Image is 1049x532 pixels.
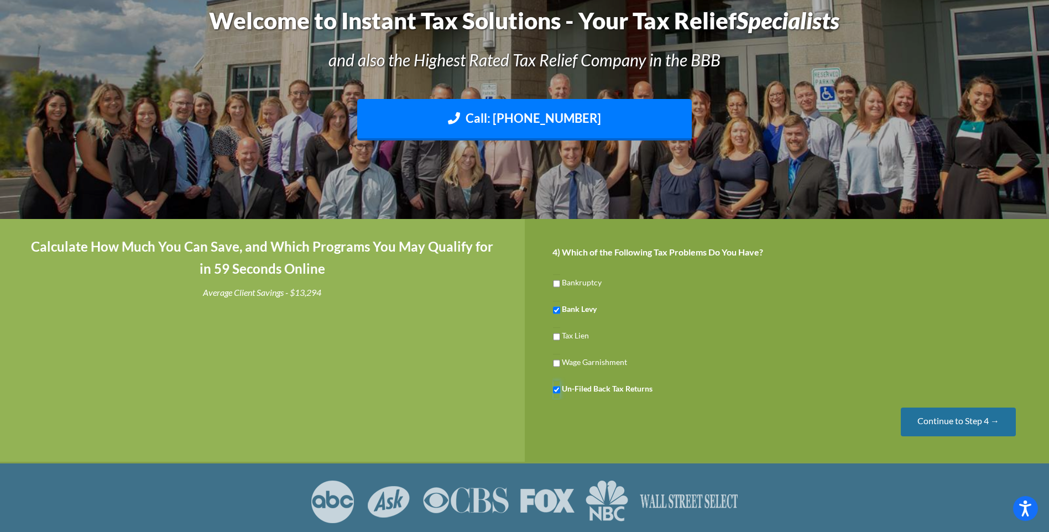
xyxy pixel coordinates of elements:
[112,48,937,71] h3: and also the Highest Rated Tax Relief Company in the BBB
[562,383,653,394] label: Un-Filed Back Tax Returns
[28,236,497,281] h4: Calculate How Much You Can Save, and Which Programs You May Qualify for in 59 Seconds Online
[901,408,1016,436] input: Continue to Step 4 →
[520,480,575,523] img: FOX
[422,480,509,523] img: CBS
[562,356,627,368] label: Wage Garnishment
[737,7,839,34] i: Specialists
[562,277,602,288] label: Bankruptcy
[357,99,691,140] a: Call: [PHONE_NUMBER]
[562,330,589,341] label: Tax Lien
[562,303,597,315] label: Bank Levy
[112,4,937,37] h1: Welcome to Instant Tax Solutions - Your Tax Relief
[552,247,763,258] label: 4) Which of the Following Tax Problems Do You Have?
[586,480,628,523] img: NBC
[366,480,411,523] img: ASK
[310,480,355,523] img: ABC
[639,480,739,523] img: Wall Street Select
[203,287,321,298] i: Average Client Savings - $13,294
